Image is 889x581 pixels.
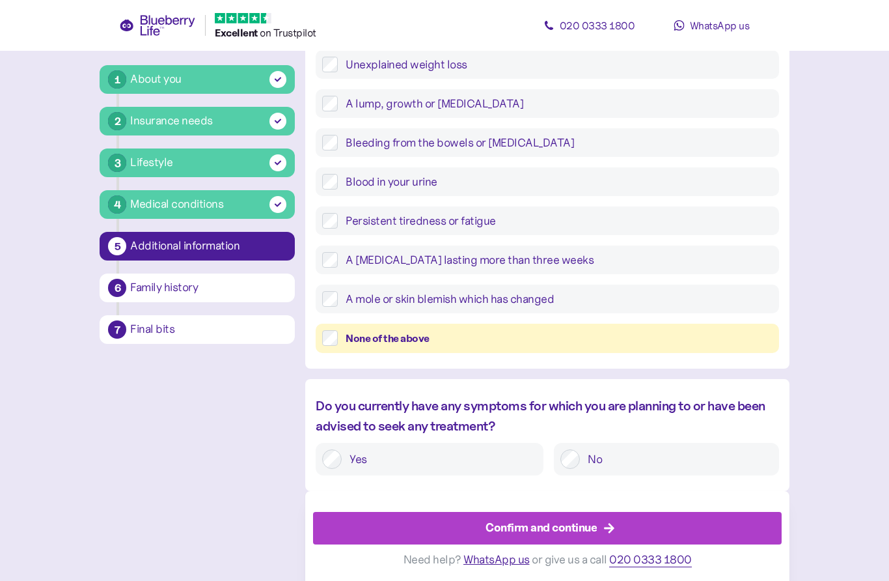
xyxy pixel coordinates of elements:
[130,112,213,130] div: Insurance needs
[463,552,530,567] span: WhatsApp us
[130,70,182,88] div: About you
[342,449,537,469] label: Yes
[530,12,648,38] a: 020 0333 1800
[130,195,223,213] div: Medical conditions
[690,19,750,32] span: WhatsApp us
[346,330,772,347] div: None of the above
[338,174,772,190] label: Blood in your urine
[260,26,316,39] span: on Trustpilot
[100,232,295,261] button: 5Additional information
[338,96,772,111] label: A lump, growth or [MEDICAL_DATA]
[100,190,295,219] button: 4Medical conditions
[580,449,772,469] label: No
[338,252,772,268] label: A [MEDICAL_DATA] lasting more than three weeks
[130,154,173,171] div: Lifestyle
[100,315,295,344] button: 7Final bits
[130,282,286,294] div: Family history
[108,320,126,339] div: 7
[313,545,781,575] div: Need help? or give us a call
[100,149,295,177] button: 3Lifestyle
[130,324,286,335] div: Final bits
[108,195,126,214] div: 4
[100,274,295,302] button: 6Family history
[338,213,772,229] label: Persistent tiredness or fatigue
[560,19,635,32] span: 020 0333 1800
[338,57,772,72] label: Unexplained weight loss
[100,65,295,94] button: 1About you
[338,135,772,150] label: Bleeding from the bowels or [MEDICAL_DATA]
[215,26,260,39] span: Excellent ️
[130,240,286,252] div: Additional information
[108,237,126,255] div: 5
[108,112,126,130] div: 2
[653,12,770,38] a: WhatsApp us
[313,512,781,545] button: Confirm and continue
[108,154,126,172] div: 3
[108,279,126,297] div: 6
[316,396,778,436] div: Do you currently have any symptoms for which you are planning to or have been advised to seek any...
[486,519,597,537] div: Confirm and continue
[338,291,772,307] label: A mole or skin blemish which has changed
[108,70,126,89] div: 1
[100,107,295,135] button: 2Insurance needs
